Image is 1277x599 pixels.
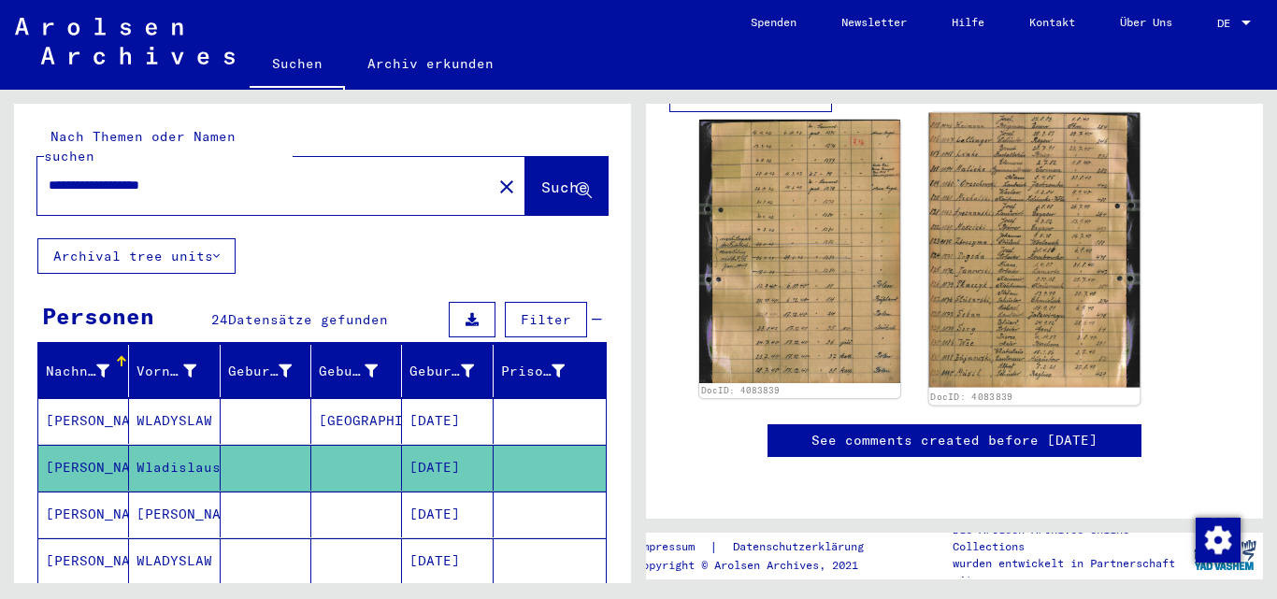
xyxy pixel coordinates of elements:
[136,356,219,386] div: Vorname
[345,41,516,86] a: Archiv erkunden
[811,431,1098,450] a: See comments created before [DATE]
[129,538,220,584] mat-cell: WLADYSLAW
[311,345,402,397] mat-header-cell: Geburt‏
[501,356,588,386] div: Prisoner #
[505,302,587,337] button: Filter
[38,445,129,491] mat-cell: [PERSON_NAME]
[319,362,378,381] div: Geburt‏
[46,362,109,381] div: Nachname
[953,555,1186,589] p: wurden entwickelt in Partnerschaft mit
[1195,517,1240,562] div: Zustimmung ändern
[38,398,129,444] mat-cell: [PERSON_NAME]
[129,492,220,537] mat-cell: [PERSON_NAME]
[521,311,571,328] span: Filter
[129,345,220,397] mat-header-cell: Vorname
[319,356,401,386] div: Geburt‏
[636,537,886,557] div: |
[211,311,228,328] span: 24
[930,392,1012,403] a: DocID: 4083839
[409,356,496,386] div: Geburtsdatum
[228,356,315,386] div: Geburtsname
[402,538,493,584] mat-cell: [DATE]
[501,362,565,381] div: Prisoner #
[929,113,1141,388] img: 002.jpg
[402,345,493,397] mat-header-cell: Geburtsdatum
[311,398,402,444] mat-cell: [GEOGRAPHIC_DATA]
[1190,532,1260,578] img: yv_logo.png
[953,521,1186,555] p: Die Arolsen Archives Online-Collections
[221,345,311,397] mat-header-cell: Geburtsname
[636,537,710,557] a: Impressum
[636,557,886,574] p: Copyright © Arolsen Archives, 2021
[228,362,292,381] div: Geburtsname
[402,492,493,537] mat-cell: [DATE]
[136,362,195,381] div: Vorname
[409,362,473,381] div: Geburtsdatum
[488,167,525,205] button: Clear
[1217,17,1238,30] span: DE
[228,311,388,328] span: Datensätze gefunden
[38,538,129,584] mat-cell: [PERSON_NAME]
[250,41,345,90] a: Suchen
[129,398,220,444] mat-cell: WLADYSLAW
[46,356,133,386] div: Nachname
[1196,518,1241,563] img: Zustimmung ändern
[525,157,608,215] button: Suche
[38,345,129,397] mat-header-cell: Nachname
[718,537,886,557] a: Datenschutzerklärung
[37,238,236,274] button: Archival tree units
[15,18,235,64] img: Arolsen_neg.svg
[402,398,493,444] mat-cell: [DATE]
[44,128,236,164] mat-label: Nach Themen oder Namen suchen
[494,345,606,397] mat-header-cell: Prisoner #
[495,176,518,198] mat-icon: close
[129,445,220,491] mat-cell: Wladislaus
[42,299,154,333] div: Personen
[541,178,588,196] span: Suche
[402,445,493,491] mat-cell: [DATE]
[38,492,129,537] mat-cell: [PERSON_NAME]
[701,385,780,395] a: DocID: 4083839
[699,120,900,382] img: 001.jpg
